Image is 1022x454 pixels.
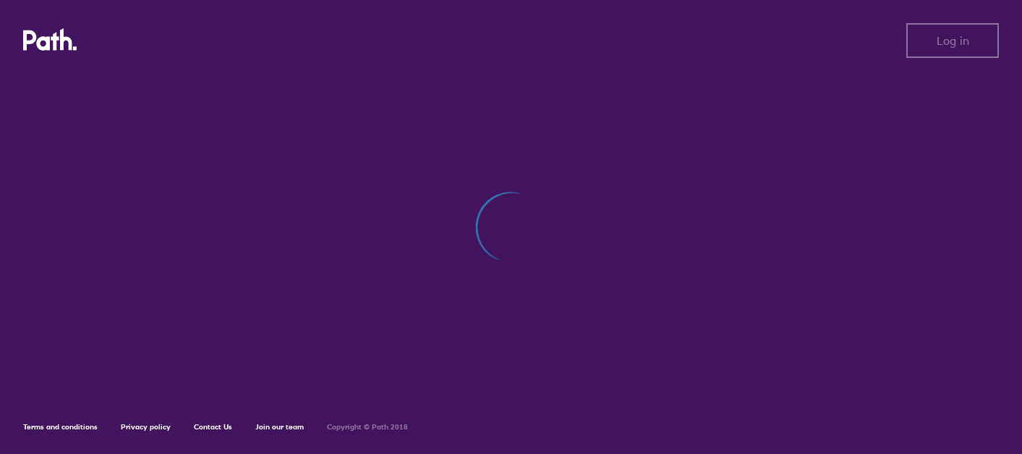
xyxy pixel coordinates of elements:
[23,422,98,432] a: Terms and conditions
[255,422,304,432] a: Join our team
[937,34,969,47] span: Log in
[327,423,408,432] h6: Copyright © Path 2018
[121,422,171,432] a: Privacy policy
[194,422,232,432] a: Contact Us
[906,23,999,58] button: Log in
